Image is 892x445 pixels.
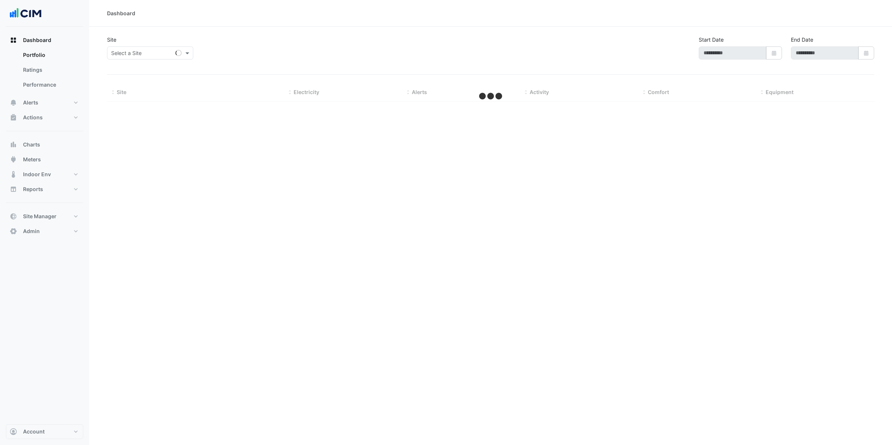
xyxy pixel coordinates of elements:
button: Site Manager [6,209,83,224]
button: Indoor Env [6,167,83,182]
app-icon: Reports [10,186,17,193]
app-icon: Admin [10,228,17,235]
app-icon: Alerts [10,99,17,106]
button: Charts [6,137,83,152]
button: Admin [6,224,83,239]
button: Reports [6,182,83,197]
span: Activity [530,89,549,95]
span: Dashboard [23,36,51,44]
button: Dashboard [6,33,83,48]
span: Equipment [766,89,794,95]
app-icon: Indoor Env [10,171,17,178]
app-icon: Charts [10,141,17,148]
app-icon: Dashboard [10,36,17,44]
span: Meters [23,156,41,163]
span: Charts [23,141,40,148]
div: Dashboard [6,48,83,95]
span: Admin [23,228,40,235]
span: Electricity [294,89,319,95]
a: Portfolio [17,48,83,62]
span: Comfort [648,89,669,95]
label: End Date [791,36,813,43]
button: Actions [6,110,83,125]
label: Site [107,36,116,43]
span: Indoor Env [23,171,51,178]
span: Actions [23,114,43,121]
label: Start Date [699,36,724,43]
button: Meters [6,152,83,167]
a: Ratings [17,62,83,77]
app-icon: Actions [10,114,17,121]
button: Account [6,424,83,439]
app-icon: Meters [10,156,17,163]
span: Alerts [23,99,38,106]
span: Site [117,89,126,95]
a: Performance [17,77,83,92]
span: Reports [23,186,43,193]
span: Alerts [412,89,427,95]
div: Dashboard [107,9,135,17]
app-icon: Site Manager [10,213,17,220]
span: Site Manager [23,213,56,220]
img: Company Logo [9,6,42,21]
span: Account [23,428,45,435]
button: Alerts [6,95,83,110]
